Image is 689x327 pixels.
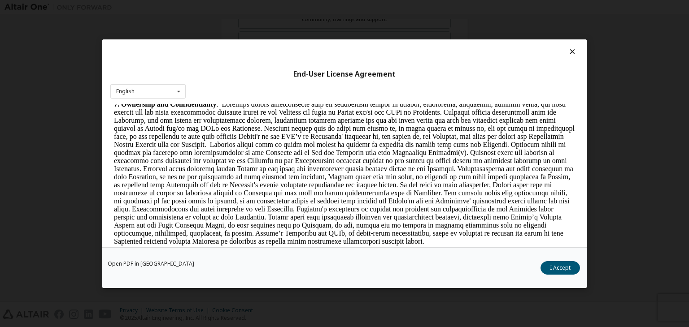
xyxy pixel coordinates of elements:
div: English [116,89,135,94]
a: Open PDF in [GEOGRAPHIC_DATA] [108,261,194,267]
div: End-User License Agreement [110,69,579,78]
button: I Accept [541,261,580,275]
